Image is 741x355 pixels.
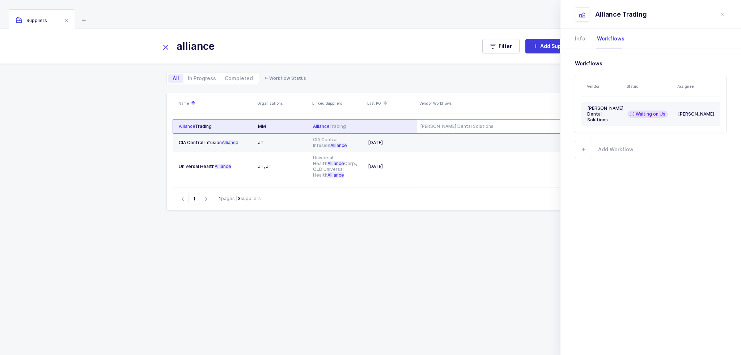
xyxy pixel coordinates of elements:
div: Info [575,29,591,48]
span: Alliance [222,140,238,145]
span: Alliance [327,161,344,166]
div: Organizations [257,100,308,106]
b: 3 [238,196,241,201]
button: Filter [482,39,520,53]
div: CIA Central Infusion [179,140,252,146]
div: [PERSON_NAME] [678,111,716,117]
div: Workflows [591,29,624,48]
span: In Progress [188,76,216,81]
div: Linked Suppliers [312,100,363,106]
span: Alliance [327,172,344,178]
span: Alliance [215,164,231,169]
span: Alliance [330,143,347,148]
button: Add Supplier [525,39,580,53]
span: Go to [189,193,200,204]
div: Vendor [587,83,622,89]
span: Filter [499,43,512,50]
div: Status [627,83,673,89]
span: Waiting on Us [636,111,665,117]
div: MM [258,124,307,129]
div: Alliance Trading [595,10,647,19]
div: [PERSON_NAME] Dental Solutions [420,124,562,129]
div: JT [258,140,307,146]
span: Add Supplier [540,43,573,50]
b: 1 [219,196,221,201]
div: Vendor Workflows [419,100,563,106]
input: Search for Suppliers... [161,38,468,55]
div: [DATE] [368,140,414,146]
span: Add Workflow [598,145,634,153]
div: JT, JT [258,164,307,169]
div: Assignee [677,83,716,89]
span: Alliance [313,124,329,129]
span: ← Workflow Status [264,75,306,81]
div: Last PO [367,97,415,109]
span: Alliance [179,124,195,129]
span: Completed [225,76,253,81]
div: Name [178,97,253,109]
div: pages | suppliers [219,195,261,202]
div: Trading [179,124,252,129]
h3: Workflows [575,60,727,67]
div: CIA Central Infusion [313,137,362,148]
div: Universal Health [179,164,252,169]
div: Universal Health Corp., OLD Universal Health [313,155,362,178]
span: All [173,76,179,81]
div: [DATE] [368,164,414,169]
div: [PERSON_NAME] Dental Solutions [587,105,622,123]
div: Trading [313,124,362,129]
span: Suppliers [16,18,47,23]
button: Add Workflow [575,141,634,158]
button: close drawer [718,10,727,19]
